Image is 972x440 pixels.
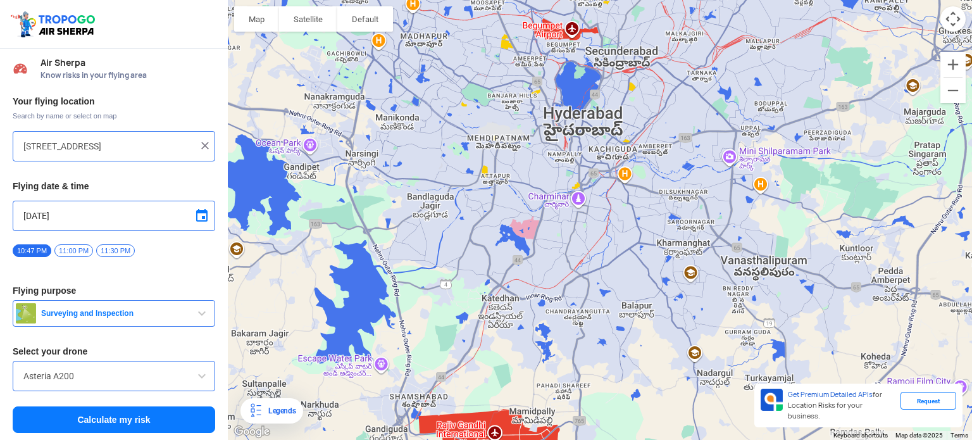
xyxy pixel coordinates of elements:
[13,244,51,257] span: 10:47 PM
[23,139,195,154] input: Search your flying location
[940,52,966,77] button: Zoom in
[13,286,215,295] h3: Flying purpose
[248,403,263,418] img: Legends
[36,308,194,318] span: Surveying and Inspection
[761,389,783,411] img: Premium APIs
[40,70,215,80] span: Know risks in your flying area
[788,390,873,399] span: Get Premium Detailed APIs
[940,78,966,103] button: Zoom out
[231,424,273,440] img: Google
[13,347,215,356] h3: Select your drone
[783,389,900,422] div: for Location Risks for your business.
[263,403,296,418] div: Legends
[40,58,215,68] span: Air Sherpa
[231,424,273,440] a: Open this area in Google Maps (opens a new window)
[23,208,204,223] input: Select Date
[13,300,215,327] button: Surveying and Inspection
[833,431,888,440] button: Keyboard shortcuts
[9,9,99,39] img: ic_tgdronemaps.svg
[13,97,215,106] h3: Your flying location
[16,303,36,324] img: survey.png
[96,244,135,257] span: 11:30 PM
[13,61,28,76] img: Risk Scores
[13,111,215,121] span: Search by name or select on map
[940,6,966,32] button: Map camera controls
[23,368,204,384] input: Search by name or Brand
[234,6,279,32] button: Show street map
[13,406,215,433] button: Calculate my risk
[199,139,211,152] img: ic_close.png
[279,6,337,32] button: Show satellite imagery
[13,182,215,191] h3: Flying date & time
[895,432,943,439] span: Map data ©2025
[900,392,956,410] div: Request
[950,432,968,439] a: Terms
[54,244,93,257] span: 11:00 PM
